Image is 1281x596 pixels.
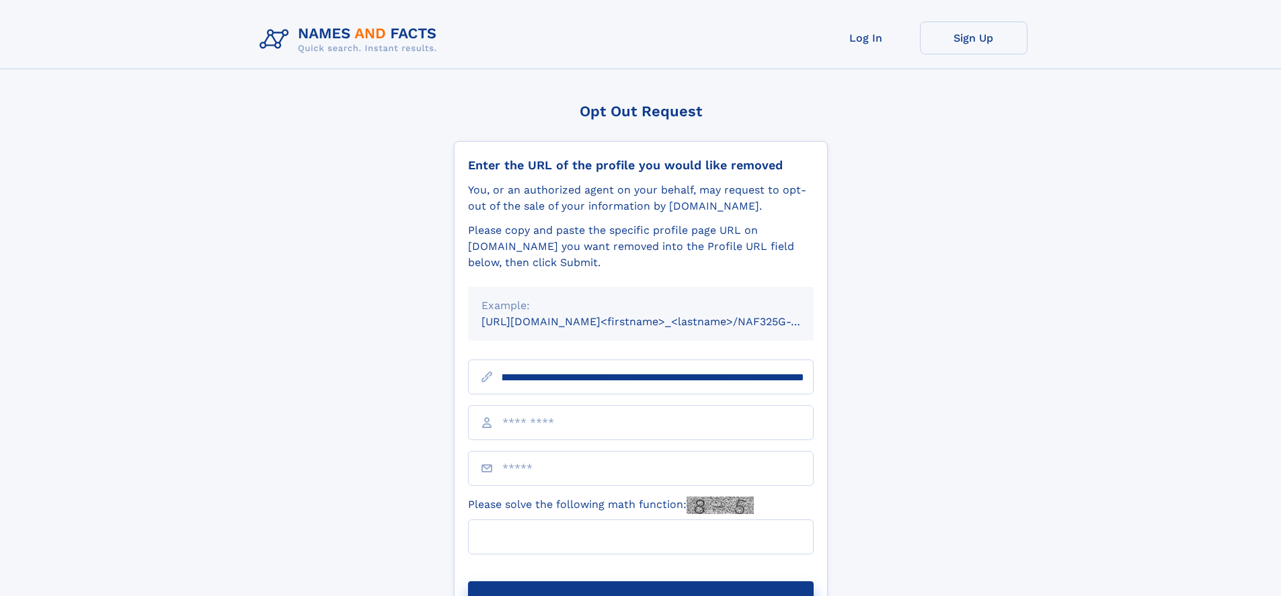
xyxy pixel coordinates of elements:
[812,22,920,54] a: Log In
[468,497,754,514] label: Please solve the following math function:
[468,222,814,271] div: Please copy and paste the specific profile page URL on [DOMAIN_NAME] you want removed into the Pr...
[254,22,448,58] img: Logo Names and Facts
[481,298,800,314] div: Example:
[920,22,1027,54] a: Sign Up
[468,158,814,173] div: Enter the URL of the profile you would like removed
[481,315,839,328] small: [URL][DOMAIN_NAME]<firstname>_<lastname>/NAF325G-xxxxxxxx
[454,103,828,120] div: Opt Out Request
[468,182,814,214] div: You, or an authorized agent on your behalf, may request to opt-out of the sale of your informatio...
